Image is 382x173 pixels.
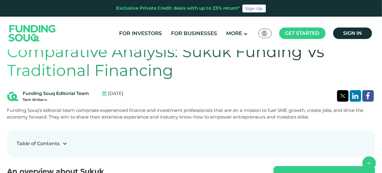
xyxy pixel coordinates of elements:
span: [DATE] [108,90,124,97]
div: Funding Souq Editorial Team [23,90,89,97]
img: Logo [3,18,62,48]
a: Sign Up [242,5,266,12]
img: SA Flag [262,31,267,36]
div: Exclusive Private Credit deals with up to 23% return* [116,5,240,12]
span: Sign in [343,30,362,36]
a: For Businesses [169,28,219,38]
span: Get started [285,30,320,36]
button: back [362,156,376,170]
span: More [226,30,242,36]
img: Blog Author [7,91,18,102]
a: For Investors [118,28,163,38]
div: Tech Writer [23,97,89,103]
div: Funding Souq’s editorial team comprises experienced finance and investment professionals that are... [7,107,375,121]
a: Sign in [333,28,372,39]
div: Table of Contents [17,140,60,147]
img: twitter [340,94,346,98]
h1: Comparative Analysis: Sukuk Funding Vs Traditional Financing [7,42,375,80]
